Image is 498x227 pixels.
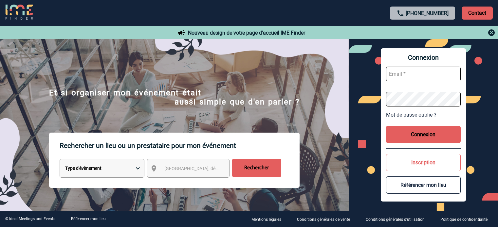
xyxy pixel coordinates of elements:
[386,112,461,118] a: Mot de passe oublié ?
[386,54,461,61] span: Connexion
[60,133,300,159] p: Rechercher un lieu ou un prestataire pour mon événement
[292,216,360,222] a: Conditions générales de vente
[246,216,292,222] a: Mentions légales
[5,217,55,221] div: © Ideal Meetings and Events
[164,166,255,171] span: [GEOGRAPHIC_DATA], département, région...
[440,217,488,222] p: Politique de confidentialité
[406,10,449,16] a: [PHONE_NUMBER]
[232,159,281,177] input: Rechercher
[366,217,425,222] p: Conditions générales d'utilisation
[435,216,498,222] a: Politique de confidentialité
[386,154,461,171] button: Inscription
[297,217,350,222] p: Conditions générales de vente
[397,9,404,17] img: call-24-px.png
[251,217,281,222] p: Mentions légales
[386,176,461,194] button: Référencer mon lieu
[462,7,493,20] p: Contact
[360,216,435,222] a: Conditions générales d'utilisation
[386,67,461,81] input: Email *
[71,217,106,221] a: Référencer mon lieu
[386,126,461,143] button: Connexion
